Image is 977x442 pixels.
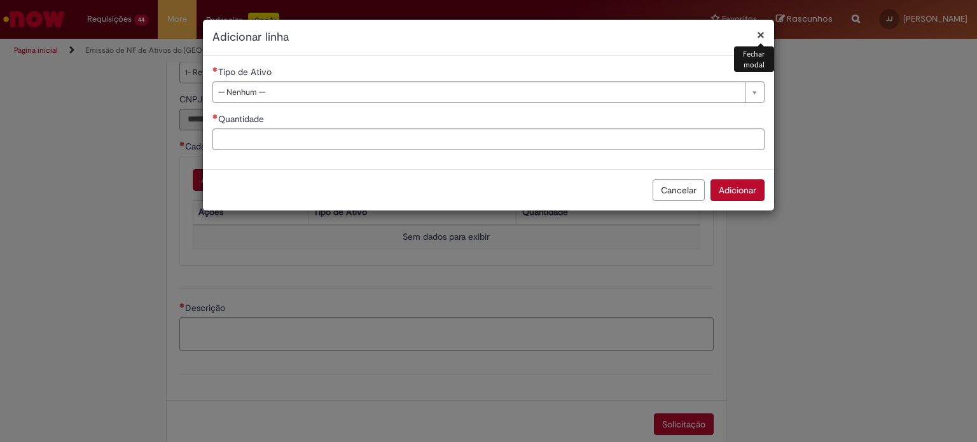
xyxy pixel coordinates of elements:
button: Adicionar [710,179,765,201]
span: Tipo de Ativo [218,66,274,78]
div: Fechar modal [734,46,774,72]
h2: Adicionar linha [212,29,765,46]
button: Fechar modal [757,28,765,41]
span: Necessários [212,67,218,72]
input: Quantidade [212,128,765,150]
span: Necessários [212,114,218,119]
button: Cancelar [653,179,705,201]
span: -- Nenhum -- [218,82,738,102]
span: Quantidade [218,113,267,125]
